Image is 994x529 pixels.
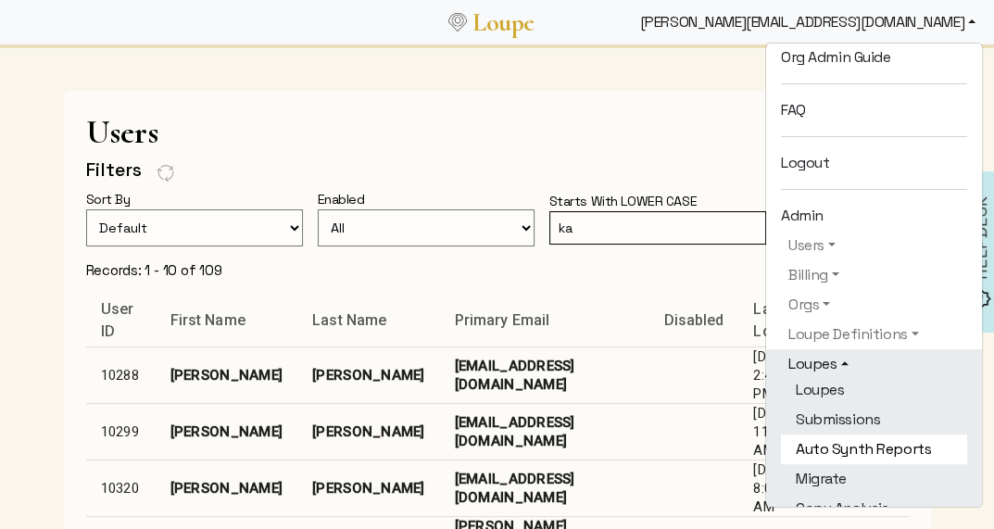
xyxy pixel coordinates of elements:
td: [DATE] 2:44 PM [738,346,817,403]
a: Copy Analysis [781,494,967,523]
img: Loupe Logo [448,13,467,31]
td: [PERSON_NAME] [156,460,297,516]
th: User ID [86,295,156,346]
img: brightness_alert_FILL0_wght500_GRAD0_ops.svg [972,288,991,308]
a: Admin [766,201,982,231]
a: Loupes [781,353,967,375]
a: Submissions [781,405,967,435]
td: 10299 [86,403,156,460]
div: Sort By [86,189,145,209]
a: Billing [781,264,967,286]
a: Users [781,234,967,257]
th: Primary Email [440,295,649,346]
a: Orgs [781,294,967,316]
th: Last Login [738,295,817,346]
a: FAQ [766,95,982,125]
th: Disabled [648,295,738,346]
img: FFFF [157,163,175,183]
a: Org Admin Guide [766,43,982,72]
td: 10288 [86,346,156,403]
td: [PERSON_NAME] [297,460,439,516]
a: Loupe [467,6,541,40]
td: [PERSON_NAME] [297,403,439,460]
a: Logout [766,148,982,178]
a: Auto Synth Reports [781,435,967,464]
td: [PERSON_NAME] [156,403,297,460]
a: Loupes [781,375,967,405]
div: Starts With LOWER CASE [549,191,712,211]
td: [EMAIL_ADDRESS][DOMAIN_NAME] [440,460,649,516]
div: [PERSON_NAME][EMAIL_ADDRESS][DOMAIN_NAME] [633,4,983,41]
td: 10320 [86,460,156,516]
div: Records: 1 - 10 of 109 [86,261,222,280]
h4: Filters [86,158,142,182]
a: Loupe Definitions [781,323,967,346]
td: [EMAIL_ADDRESS][DOMAIN_NAME] [440,346,649,403]
td: [DATE] 11:30 AM [738,403,817,460]
h1: Users [86,113,909,151]
td: [PERSON_NAME] [156,346,297,403]
a: Migrate [781,464,967,494]
div: Enabled [318,189,380,209]
td: [DATE] 8:06 AM [738,460,817,516]
td: [PERSON_NAME] [297,346,439,403]
td: [EMAIL_ADDRESS][DOMAIN_NAME] [440,403,649,460]
th: First Name [156,295,297,346]
th: Last Name [297,295,439,346]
